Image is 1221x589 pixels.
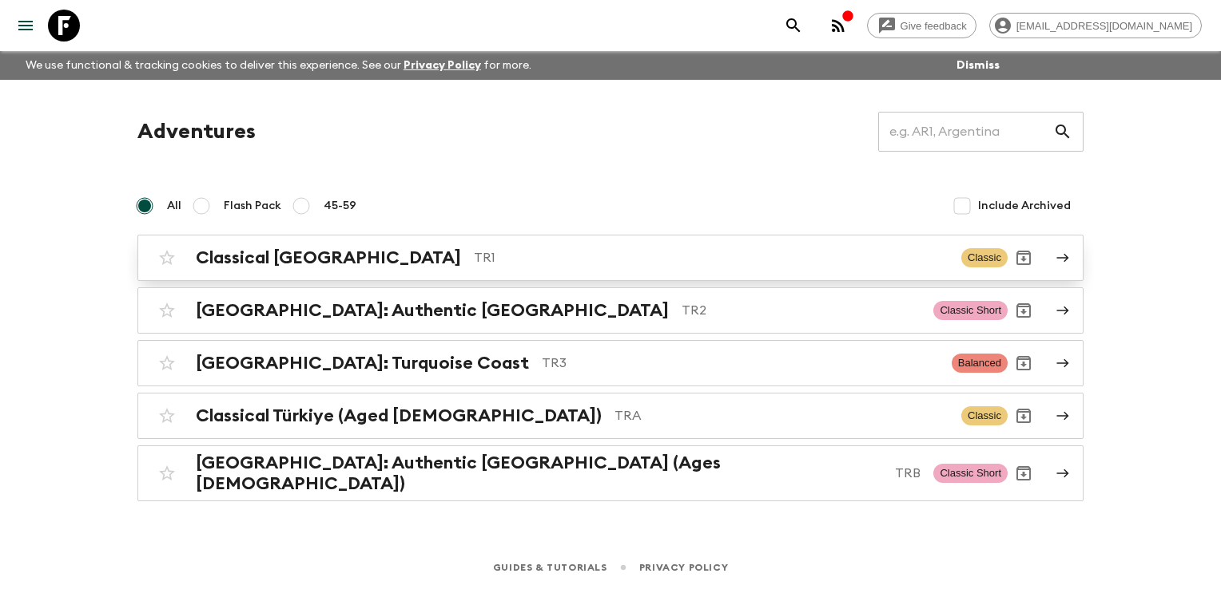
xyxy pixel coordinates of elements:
[878,109,1053,154] input: e.g. AR1, Argentina
[933,301,1008,320] span: Classic Short
[1008,20,1201,32] span: [EMAIL_ADDRESS][DOMAIN_NAME]
[614,406,949,425] p: TRA
[493,559,607,576] a: Guides & Tutorials
[474,248,949,267] p: TR1
[989,13,1202,38] div: [EMAIL_ADDRESS][DOMAIN_NAME]
[196,353,529,374] h2: [GEOGRAPHIC_DATA]: Turquoise Coast
[196,453,882,494] h2: [GEOGRAPHIC_DATA]: Authentic [GEOGRAPHIC_DATA] (Ages [DEMOGRAPHIC_DATA])
[137,287,1084,334] a: [GEOGRAPHIC_DATA]: Authentic [GEOGRAPHIC_DATA]TR2Classic ShortArchive
[867,13,976,38] a: Give feedback
[933,464,1008,483] span: Classic Short
[137,445,1084,501] a: [GEOGRAPHIC_DATA]: Authentic [GEOGRAPHIC_DATA] (Ages [DEMOGRAPHIC_DATA])TRBClassic ShortArchive
[167,198,181,214] span: All
[137,393,1084,439] a: Classical Türkiye (Aged [DEMOGRAPHIC_DATA])TRAClassicArchive
[1008,457,1040,489] button: Archive
[952,354,1008,373] span: Balanced
[324,198,356,214] span: 45-59
[892,20,976,32] span: Give feedback
[224,198,281,214] span: Flash Pack
[1008,242,1040,274] button: Archive
[953,54,1004,77] button: Dismiss
[10,10,42,42] button: menu
[542,354,939,373] p: TR3
[137,340,1084,386] a: [GEOGRAPHIC_DATA]: Turquoise CoastTR3BalancedArchive
[778,10,809,42] button: search adventures
[137,235,1084,281] a: Classical [GEOGRAPHIC_DATA]TR1ClassicArchive
[137,116,256,148] h1: Adventures
[639,559,728,576] a: Privacy Policy
[978,198,1071,214] span: Include Archived
[895,464,921,483] p: TRB
[196,405,602,426] h2: Classical Türkiye (Aged [DEMOGRAPHIC_DATA])
[1008,400,1040,432] button: Archive
[196,300,669,321] h2: [GEOGRAPHIC_DATA]: Authentic [GEOGRAPHIC_DATA]
[1008,347,1040,379] button: Archive
[961,248,1008,267] span: Classic
[19,51,538,80] p: We use functional & tracking cookies to deliver this experience. See our for more.
[196,247,461,268] h2: Classical [GEOGRAPHIC_DATA]
[1008,294,1040,326] button: Archive
[961,406,1008,425] span: Classic
[682,301,921,320] p: TR2
[404,60,481,71] a: Privacy Policy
